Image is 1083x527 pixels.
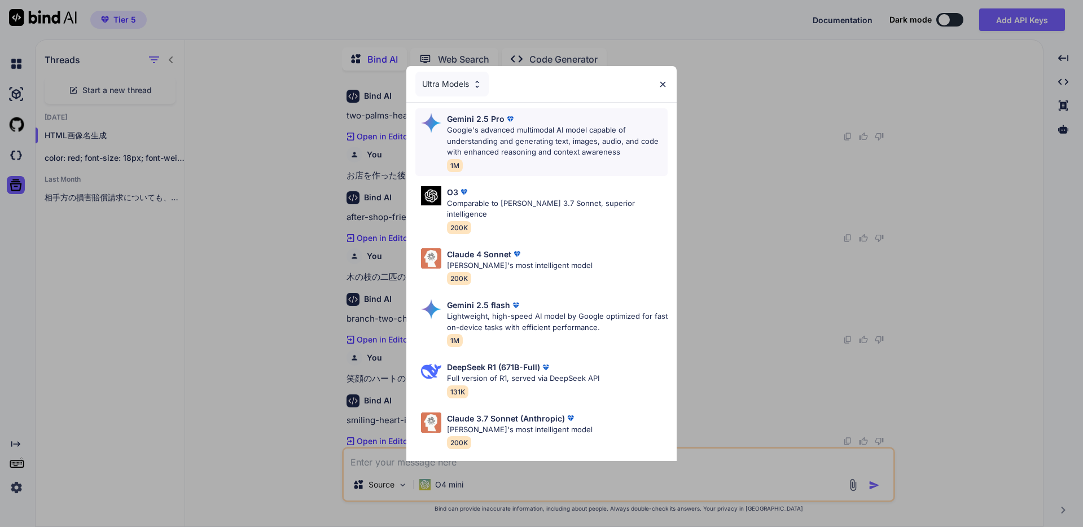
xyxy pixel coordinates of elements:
[447,272,471,285] span: 200K
[421,248,441,269] img: Pick Models
[415,72,489,96] div: Ultra Models
[447,125,668,158] p: Google's advanced multimodal AI model capable of understanding and generating text, images, audio...
[458,186,470,197] img: premium
[421,361,441,381] img: Pick Models
[472,80,482,89] img: Pick Models
[447,113,505,125] p: Gemini 2.5 Pro
[510,300,521,311] img: premium
[447,260,593,271] p: [PERSON_NAME]'s most intelligent model
[447,221,471,234] span: 200K
[447,361,540,373] p: DeepSeek R1 (671B-Full)
[540,362,551,373] img: premium
[447,424,593,436] p: [PERSON_NAME]'s most intelligent model
[447,373,599,384] p: Full version of R1, served via DeepSeek API
[447,311,668,333] p: Lightweight, high-speed AI model by Google optimized for fast on-device tasks with efficient perf...
[447,436,471,449] span: 200K
[447,334,463,347] span: 1M
[505,113,516,125] img: premium
[421,299,441,319] img: Pick Models
[447,159,463,172] span: 1M
[447,412,565,424] p: Claude 3.7 Sonnet (Anthropic)
[447,248,511,260] p: Claude 4 Sonnet
[421,113,441,133] img: Pick Models
[658,80,668,89] img: close
[447,198,668,220] p: Comparable to [PERSON_NAME] 3.7 Sonnet, superior intelligence
[565,412,576,424] img: premium
[421,412,441,433] img: Pick Models
[447,186,458,198] p: O3
[511,248,523,260] img: premium
[447,299,510,311] p: Gemini 2.5 flash
[447,385,468,398] span: 131K
[421,186,441,206] img: Pick Models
